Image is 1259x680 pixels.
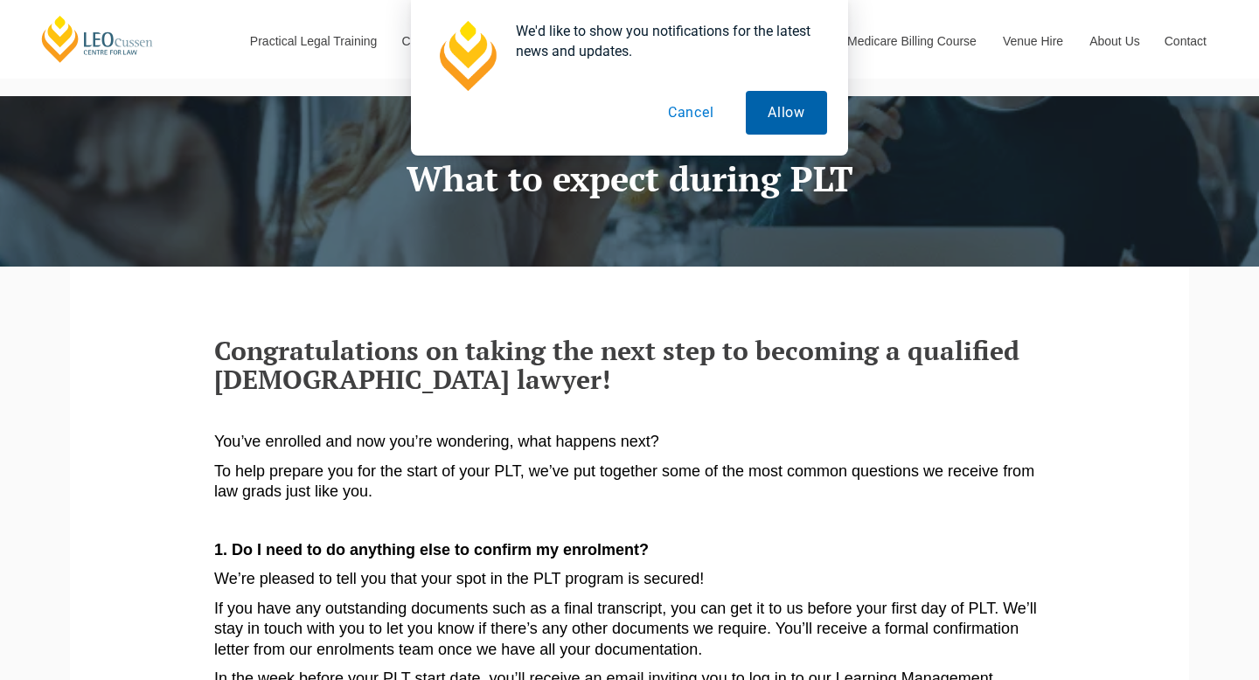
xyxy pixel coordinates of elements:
img: notification icon [432,21,502,91]
span: We’re pleased to tell you that your spot in the PLT program is secured! [214,570,704,587]
span: You’ve enrolled and now you’re wondering, what happens next? [214,433,659,450]
button: Cancel [646,91,736,135]
strong: 1. Do I need to do anything else to confirm my enrolment? [214,541,649,559]
button: Allow [746,91,827,135]
span: To help prepare you for the start of your PLT, we’ve put together some of the most common questio... [214,462,1034,500]
h1: What to expect during PLT [83,159,1176,198]
div: We'd like to show you notifications for the latest news and updates. [502,21,827,61]
span: If you have any outstanding documents such as a final transcript, you can get it to us before you... [214,600,1037,658]
strong: Congratulations on taking the next step to becoming a qualified [DEMOGRAPHIC_DATA] lawyer! [214,333,1019,397]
